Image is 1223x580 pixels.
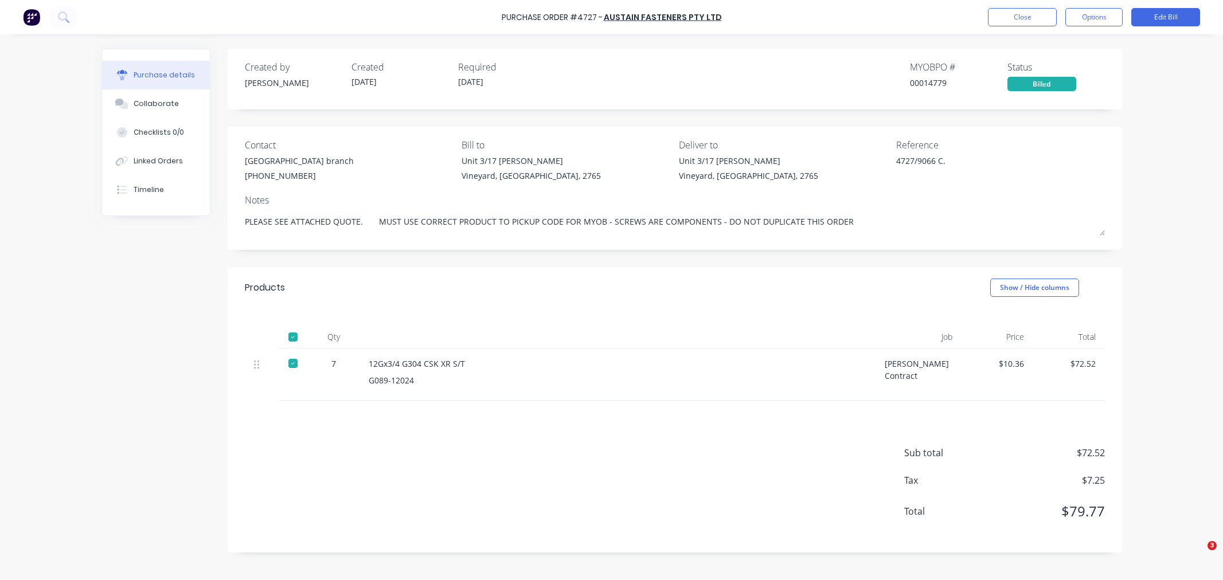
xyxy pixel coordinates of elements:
[904,504,990,518] span: Total
[245,210,1105,236] textarea: PLEASE SEE ATTACHED QUOTE. MUST USE CORRECT PRODUCT TO PICKUP CODE FOR MYOB - SCREWS ARE COMPONEN...
[245,77,342,89] div: [PERSON_NAME]
[502,11,603,23] div: Purchase Order #4727 -
[990,279,1079,297] button: Show / Hide columns
[679,155,818,167] div: Unit 3/17 [PERSON_NAME]
[1007,77,1076,91] div: Billed
[134,99,179,109] div: Collaborate
[308,326,360,348] div: Qty
[462,138,670,152] div: Bill to
[102,175,210,204] button: Timeline
[102,89,210,118] button: Collaborate
[990,446,1105,460] span: $72.52
[458,60,556,74] div: Required
[245,60,342,74] div: Created by
[988,8,1057,26] button: Close
[245,155,354,167] div: [GEOGRAPHIC_DATA] branch
[102,147,210,175] button: Linked Orders
[1184,541,1212,569] iframe: Intercom live chat
[896,155,1040,181] textarea: 4727/9066 C.
[134,185,164,195] div: Timeline
[604,11,722,23] a: Austain Fasteners Pty Ltd
[317,358,350,370] div: 7
[245,281,285,295] div: Products
[134,156,183,166] div: Linked Orders
[876,348,962,401] div: [PERSON_NAME] Contract
[1208,541,1217,550] span: 3
[971,358,1024,370] div: $10.36
[245,170,354,182] div: [PHONE_NUMBER]
[1033,326,1105,348] div: Total
[904,446,990,460] span: Sub total
[962,326,1033,348] div: Price
[990,501,1105,522] span: $79.77
[904,473,990,487] span: Tax
[896,138,1105,152] div: Reference
[1131,8,1200,26] button: Edit Bill
[1065,8,1123,26] button: Options
[910,77,1007,89] div: 00014779
[990,473,1105,487] span: $7.25
[134,70,195,80] div: Purchase details
[462,155,601,167] div: Unit 3/17 [PERSON_NAME]
[369,374,866,386] div: G089-12024
[245,138,454,152] div: Contact
[134,127,184,138] div: Checklists 0/0
[23,9,40,26] img: Factory
[245,193,1105,207] div: Notes
[1007,60,1105,74] div: Status
[369,358,866,370] div: 12Gx3/4 G304 CSK XR S/T
[351,60,449,74] div: Created
[679,138,888,152] div: Deliver to
[462,170,601,182] div: Vineyard, [GEOGRAPHIC_DATA], 2765
[876,326,962,348] div: Job
[910,60,1007,74] div: MYOB PO #
[102,118,210,147] button: Checklists 0/0
[679,170,818,182] div: Vineyard, [GEOGRAPHIC_DATA], 2765
[1042,358,1096,370] div: $72.52
[102,61,210,89] button: Purchase details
